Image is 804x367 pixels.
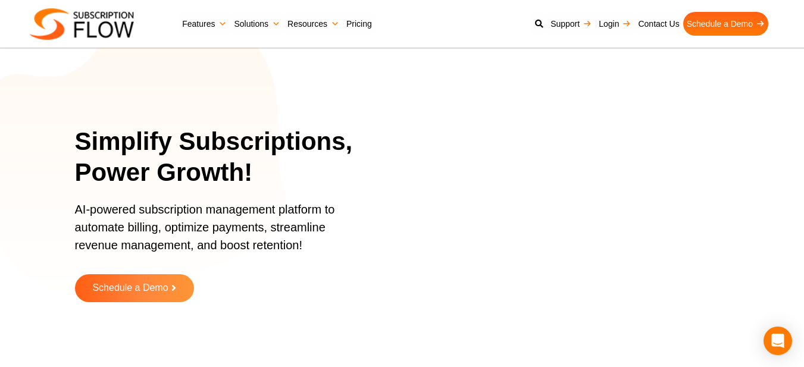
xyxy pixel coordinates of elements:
span: Schedule a Demo [92,283,168,293]
div: Open Intercom Messenger [764,327,792,355]
a: Solutions [230,12,284,36]
a: Schedule a Demo [75,274,194,302]
img: Subscriptionflow [30,8,134,40]
a: Contact Us [634,12,683,36]
a: Schedule a Demo [683,12,768,36]
p: AI-powered subscription management platform to automate billing, optimize payments, streamline re... [75,200,356,266]
a: Resources [284,12,343,36]
h1: Simplify Subscriptions, Power Growth! [75,126,371,189]
a: Features [179,12,230,36]
a: Support [547,12,595,36]
a: Login [595,12,634,36]
a: Pricing [343,12,376,36]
